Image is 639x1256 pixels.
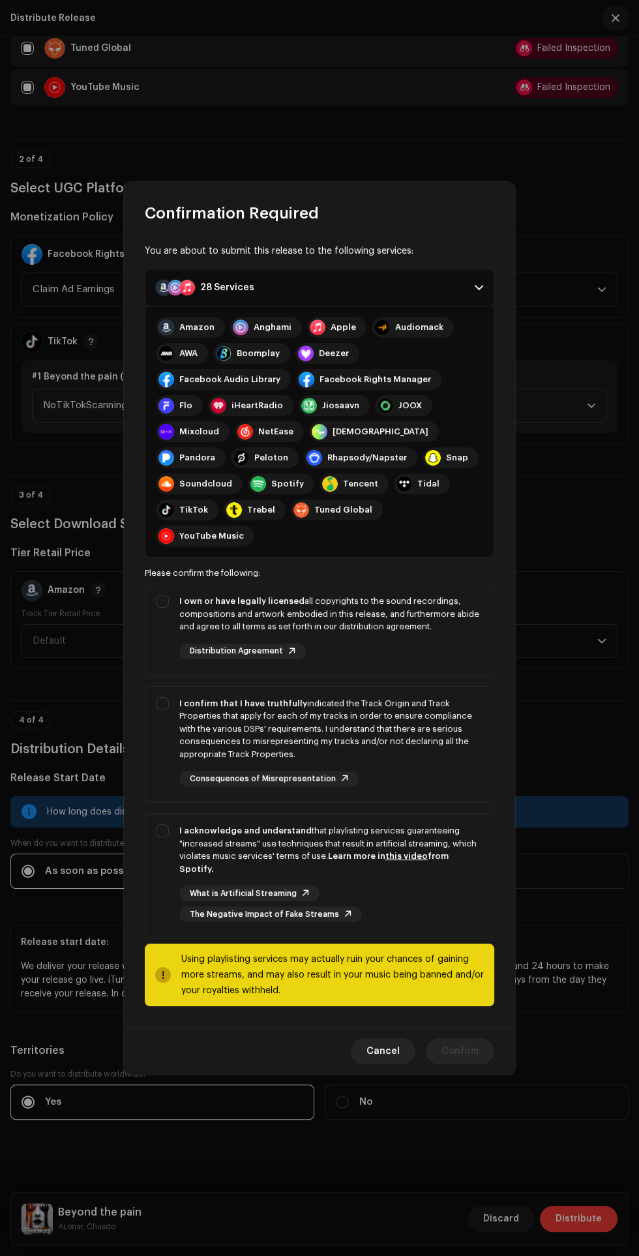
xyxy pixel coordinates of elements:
div: Apple [331,322,356,333]
p-togglebutton: I confirm that I have truthfullyindicated the Track Origin and Track Properties that apply for ea... [145,685,494,803]
div: Spotify [271,479,304,489]
div: Snap [446,453,468,463]
strong: I own or have legally licensed [179,597,305,605]
span: Distribution Agreement [190,647,283,655]
a: this video [385,852,428,860]
div: indicated the Track Origin and Track Properties that apply for each of my tracks in order to ensu... [179,696,483,760]
div: Facebook Rights Manager [319,374,431,385]
div: JOOX [398,400,422,411]
span: Confirm [441,1038,479,1064]
div: [DEMOGRAPHIC_DATA] [333,426,428,437]
div: AWA [179,348,198,359]
button: Confirm [426,1038,494,1064]
div: YouTube Music [179,531,244,541]
p-accordion-header: 28 Services [145,269,494,307]
p-togglebutton: I acknowledge and understandthat playlisting services guaranteeing "increased streams" use techni... [145,813,494,938]
p-accordion-content: 28 Services [145,307,494,558]
div: Tencent [343,479,378,489]
div: Tidal [417,479,439,489]
div: You are about to submit this release to the following services: [145,245,494,258]
div: Soundcloud [179,479,232,489]
div: Amazon [179,322,215,333]
div: iHeartRadio [231,400,283,411]
div: Boomplay [237,348,280,359]
div: Facebook Audio Library [179,374,280,385]
div: Deezer [319,348,349,359]
div: NetEase [258,426,293,437]
div: Trebel [247,505,275,515]
span: Cancel [366,1038,400,1064]
div: all copyrights to the sound recordings, compositions and artwork embodied in this release, and fu... [179,595,483,633]
div: Peloton [254,453,288,463]
div: Mixcloud [179,426,219,437]
div: Anghami [254,322,291,333]
div: that playlisting services guaranteeing "increased streams" use techniques that result in artifici... [179,824,483,875]
span: Consequences of Misrepresentation [190,774,336,783]
strong: I confirm that I have truthfully [179,698,307,707]
span: What is Artificial Streaming [190,889,297,897]
div: Pandora [179,453,215,463]
div: Audiomack [395,322,443,333]
div: Tuned Global [314,505,372,515]
span: The Negative Impact of Fake Streams [190,910,339,918]
div: Please confirm the following: [145,568,494,578]
div: Jiosaavn [322,400,359,411]
div: TikTok [179,505,208,515]
div: Rhapsody/Napster [327,453,407,463]
strong: I acknowledge and understand [179,826,312,835]
strong: Learn more in from Spotify. [179,852,449,873]
div: 28 Services [200,282,254,293]
div: Flo [179,400,192,411]
span: Confirmation Required [145,203,319,224]
div: Using playlisting services may actually ruin your chances of gaining more streams, and may also r... [181,951,484,998]
p-togglebutton: I own or have legally licensedall copyrights to the sound recordings, compositions and artwork em... [145,584,494,676]
button: Cancel [351,1038,415,1064]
